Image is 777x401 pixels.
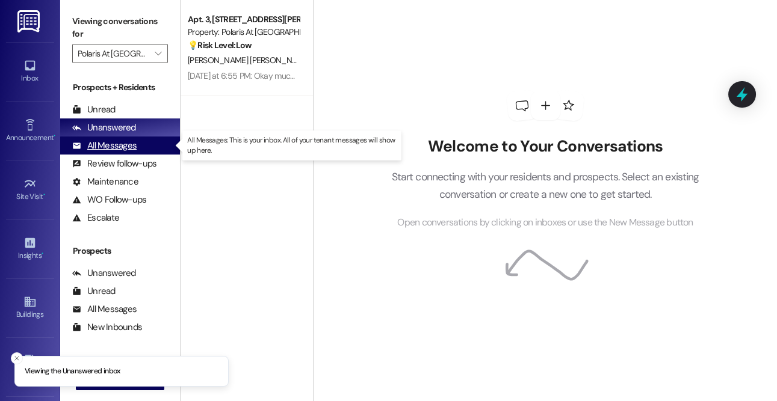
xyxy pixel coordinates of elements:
[6,55,54,88] a: Inbox
[72,303,137,316] div: All Messages
[25,366,120,377] p: Viewing the Unanswered inbox
[6,233,54,265] a: Insights •
[72,176,138,188] div: Maintenance
[187,135,397,156] p: All Messages: This is your inbox. All of your tenant messages will show up here.
[72,212,119,224] div: Escalate
[188,55,310,66] span: [PERSON_NAME] [PERSON_NAME]
[43,191,45,199] span: •
[72,121,136,134] div: Unanswered
[397,215,693,230] span: Open conversations by clicking on inboxes or use the New Message button
[155,49,161,58] i: 
[6,351,54,384] a: Leads
[373,168,717,203] p: Start connecting with your residents and prospects. Select an existing conversation or create a n...
[78,44,149,63] input: All communities
[72,12,168,44] label: Viewing conversations for
[72,194,146,206] div: WO Follow-ups
[188,40,252,51] strong: 💡 Risk Level: Low
[72,158,156,170] div: Review follow-ups
[60,245,180,257] div: Prospects
[72,285,116,298] div: Unread
[42,249,43,258] span: •
[72,321,142,334] div: New Inbounds
[373,137,717,156] h2: Welcome to Your Conversations
[72,103,116,116] div: Unread
[11,352,23,364] button: Close toast
[72,139,137,152] div: All Messages
[54,132,55,140] span: •
[188,70,330,81] div: [DATE] at 6:55 PM: Okay muchas gracias
[17,10,42,32] img: ResiDesk Logo
[6,292,54,324] a: Buildings
[188,26,299,38] div: Property: Polaris At [GEOGRAPHIC_DATA]
[60,81,180,94] div: Prospects + Residents
[188,13,299,26] div: Apt. 3, [STREET_ADDRESS][PERSON_NAME]
[6,174,54,206] a: Site Visit •
[72,267,136,280] div: Unanswered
